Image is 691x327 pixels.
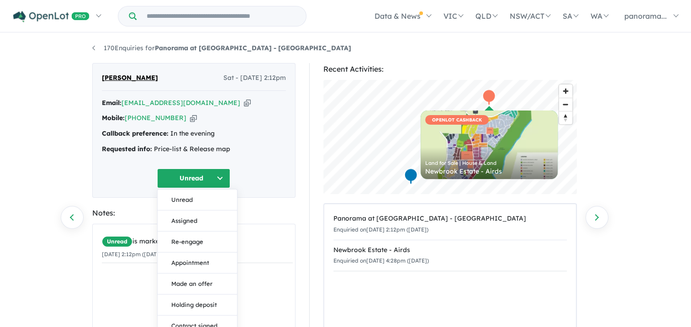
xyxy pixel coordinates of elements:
[333,245,567,256] div: Newbrook Estate - Airds
[425,168,553,174] div: Newbrook Estate - Airds
[425,161,553,166] div: Land for Sale | House & Land
[158,253,237,274] button: Appointment
[125,114,186,122] a: [PHONE_NUMBER]
[559,111,572,124] button: Reset bearing to north
[155,44,351,52] strong: Panorama at [GEOGRAPHIC_DATA] - [GEOGRAPHIC_DATA]
[121,99,240,107] a: [EMAIL_ADDRESS][DOMAIN_NAME]
[102,236,132,247] span: Unread
[421,111,558,179] a: OPENLOT CASHBACK Land for Sale | House & Land Newbrook Estate - Airds
[102,144,286,155] div: Price-list & Release map
[102,73,158,84] span: [PERSON_NAME]
[158,274,237,295] button: Made an offer
[404,168,417,185] div: Map marker
[333,226,428,233] small: Enquiried on [DATE] 2:12pm ([DATE])
[158,190,237,211] button: Unread
[333,209,567,240] a: Panorama at [GEOGRAPHIC_DATA] - [GEOGRAPHIC_DATA]Enquiried on[DATE] 2:12pm ([DATE])
[190,113,197,123] button: Copy
[102,251,164,258] small: [DATE] 2:12pm ([DATE])
[102,128,286,139] div: In the evening
[92,43,599,54] nav: breadcrumb
[482,89,496,106] div: Map marker
[559,84,572,98] button: Zoom in
[92,207,295,219] div: Notes:
[102,236,293,247] div: is marked.
[157,169,230,188] button: Unread
[333,213,567,224] div: Panorama at [GEOGRAPHIC_DATA] - [GEOGRAPHIC_DATA]
[333,257,429,264] small: Enquiried on [DATE] 4:28pm ([DATE])
[158,232,237,253] button: Re-engage
[323,63,577,75] div: Recent Activities:
[223,73,286,84] span: Sat - [DATE] 2:12pm
[323,80,577,194] canvas: Map
[138,6,304,26] input: Try estate name, suburb, builder or developer
[158,211,237,232] button: Assigned
[102,114,125,122] strong: Mobile:
[425,115,489,125] span: OPENLOT CASHBACK
[158,295,237,316] button: Holding deposit
[333,240,567,272] a: Newbrook Estate - AirdsEnquiried on[DATE] 4:28pm ([DATE])
[102,145,152,153] strong: Requested info:
[92,44,351,52] a: 170Enquiries forPanorama at [GEOGRAPHIC_DATA] - [GEOGRAPHIC_DATA]
[102,129,169,137] strong: Callback preference:
[559,98,572,111] button: Zoom out
[624,11,667,21] span: panorama...
[13,11,90,22] img: Openlot PRO Logo White
[102,99,121,107] strong: Email:
[244,98,251,108] button: Copy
